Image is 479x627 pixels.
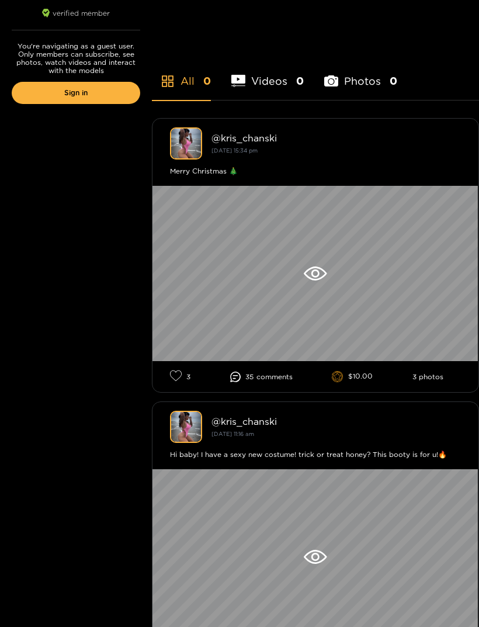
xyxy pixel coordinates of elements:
div: Hi baby! I have a sexy new costume! trick or treat honey? This booty is for u!🔥 [170,449,461,460]
img: kris_chanski [170,411,202,443]
li: Photos [324,47,397,100]
div: verified member [12,9,140,30]
span: comment s [256,373,293,381]
li: Videos [231,47,304,100]
div: Merry Christmas 🎄 [170,165,461,177]
div: @ kris_chanski [211,133,461,143]
li: All [152,47,211,100]
span: appstore [161,74,175,88]
span: 0 [390,74,397,88]
small: [DATE] 15:34 pm [211,147,258,154]
p: You're navigating as a guest user. Only members can subscribe, see photos, watch videos and inter... [12,42,140,75]
small: [DATE] 11:16 am [211,431,254,437]
span: 0 [203,74,211,88]
li: 3 photos [412,373,443,381]
a: Sign in [12,82,140,104]
img: kris_chanski [170,127,202,160]
li: $10.00 [332,371,373,383]
li: 35 [230,372,293,382]
span: 0 [296,74,304,88]
li: 3 [170,370,190,383]
div: @ kris_chanski [211,416,461,427]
